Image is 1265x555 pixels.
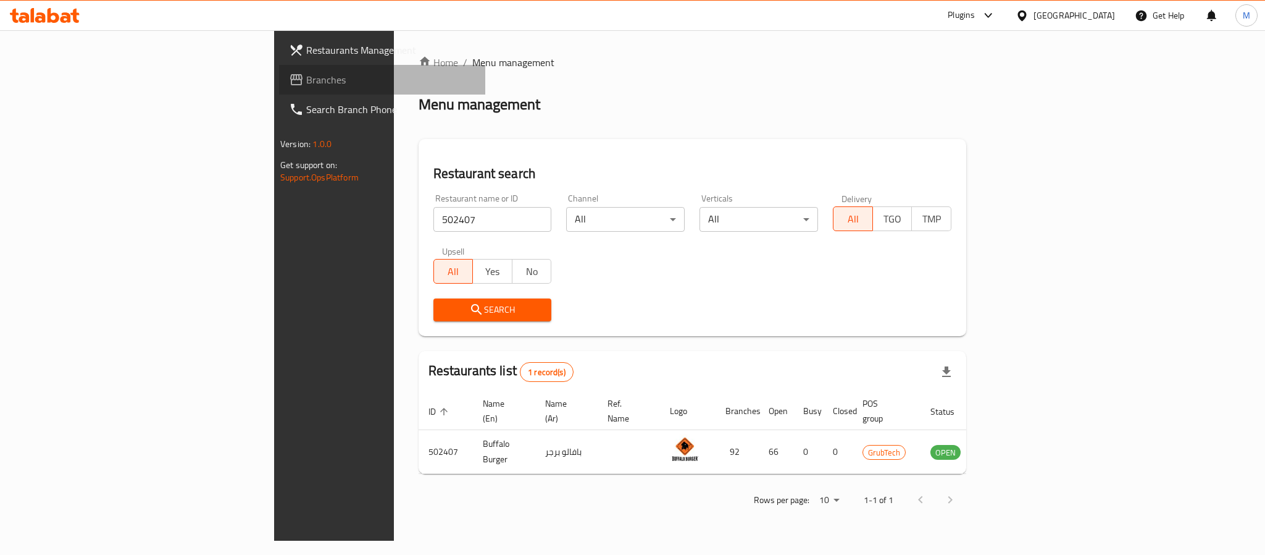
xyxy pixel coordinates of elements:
[716,430,759,474] td: 92
[793,430,823,474] td: 0
[932,357,961,387] div: Export file
[841,194,872,203] label: Delivery
[280,169,359,185] a: Support.OpsPlatform
[279,35,485,65] a: Restaurants Management
[545,396,583,426] span: Name (Ar)
[280,157,337,173] span: Get support on:
[930,446,961,460] span: OPEN
[520,362,574,382] div: Total records count
[520,366,573,378] span: 1 record(s)
[670,434,701,465] img: Buffalo Burger
[864,493,893,508] p: 1-1 of 1
[312,136,332,152] span: 1.0.0
[872,206,912,231] button: TGO
[759,392,793,430] th: Open
[699,207,818,232] div: All
[917,210,946,228] span: TMP
[306,102,475,117] span: Search Branch Phone
[419,55,966,70] nav: breadcrumb
[823,430,853,474] td: 0
[930,404,971,419] span: Status
[754,493,809,508] p: Rows per page:
[838,210,868,228] span: All
[512,259,552,284] button: No
[306,72,475,87] span: Branches
[716,392,759,430] th: Branches
[306,43,475,57] span: Restaurants Management
[279,65,485,95] a: Branches
[833,206,873,231] button: All
[433,299,552,321] button: Search
[419,392,1028,474] table: enhanced table
[1033,9,1115,22] div: [GEOGRAPHIC_DATA]
[517,263,547,281] span: No
[442,247,465,255] label: Upsell
[863,446,905,460] span: GrubTech
[279,95,485,124] a: Search Branch Phone
[280,136,311,152] span: Version:
[948,8,975,23] div: Plugins
[439,263,469,281] span: All
[823,392,853,430] th: Closed
[814,491,844,510] div: Rows per page:
[472,55,554,70] span: Menu management
[478,263,507,281] span: Yes
[911,206,951,231] button: TMP
[759,430,793,474] td: 66
[862,396,906,426] span: POS group
[428,362,574,382] h2: Restaurants list
[433,207,552,232] input: Search for restaurant name or ID..
[483,396,520,426] span: Name (En)
[566,207,685,232] div: All
[1243,9,1250,22] span: M
[433,164,951,183] h2: Restaurant search
[443,302,542,318] span: Search
[793,392,823,430] th: Busy
[607,396,645,426] span: Ref. Name
[660,392,716,430] th: Logo
[473,430,535,474] td: Buffalo Burger
[433,259,474,284] button: All
[878,210,908,228] span: TGO
[428,404,452,419] span: ID
[472,259,512,284] button: Yes
[535,430,598,474] td: بافالو برجر
[419,95,540,114] h2: Menu management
